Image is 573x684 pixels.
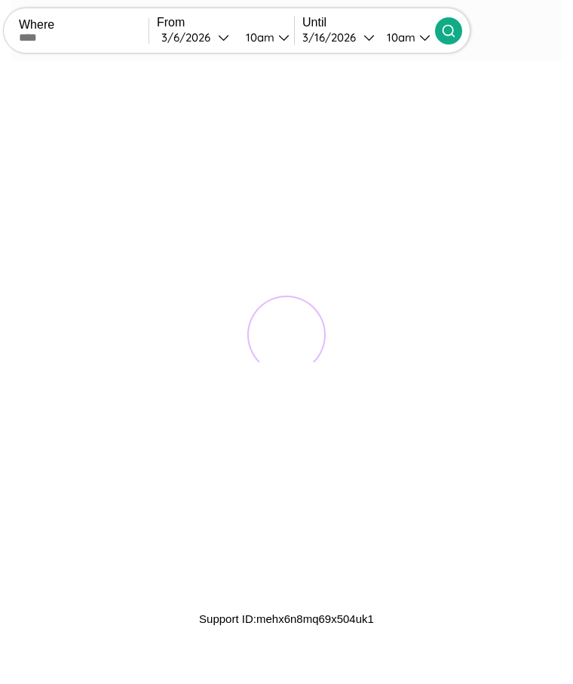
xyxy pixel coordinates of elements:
p: Support ID: mehx6n8mq69x504uk1 [199,609,374,629]
button: 10am [234,29,294,45]
label: From [157,16,294,29]
div: 10am [379,30,419,44]
label: Where [19,18,149,32]
div: 3 / 16 / 2026 [302,30,363,44]
label: Until [302,16,435,29]
div: 3 / 6 / 2026 [161,30,218,44]
button: 10am [375,29,435,45]
div: 10am [238,30,278,44]
button: 3/6/2026 [157,29,234,45]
